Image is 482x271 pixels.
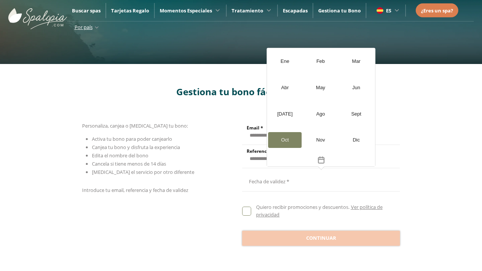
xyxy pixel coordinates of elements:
div: Abr [268,80,302,96]
a: ¿Eres un spa? [421,6,453,15]
span: [MEDICAL_DATA] el servicio por otro diferente [92,169,194,175]
span: Cancela si tiene menos de 14 días [92,160,166,167]
span: Activa tu bono para poder canjearlo [92,135,172,142]
a: Tarjetas Regalo [111,7,149,14]
a: Escapadas [283,7,308,14]
div: May [304,80,337,96]
div: Sept [340,106,373,122]
span: Introduce tu email, referencia y fecha de validez [82,187,188,193]
a: Buscar spas [72,7,101,14]
div: [DATE] [268,106,302,122]
div: Jun [340,80,373,96]
span: Quiero recibir promociones y descuentos. [256,204,349,210]
div: Ago [304,106,337,122]
div: Dic [340,132,373,148]
div: Feb [304,53,337,69]
div: Mar [340,53,373,69]
button: Toggle overlay [267,153,375,166]
span: Canjea tu bono y disfruta la experiencia [92,144,180,151]
a: Ver política de privacidad [256,204,382,218]
span: Edita el nombre del bono [92,152,148,159]
div: Nov [304,132,337,148]
span: Gestiona tu bono fácilmente [176,85,306,98]
span: ¿Eres un spa? [421,7,453,14]
span: Personaliza, canjea o [MEDICAL_DATA] tu bono: [82,122,188,129]
span: Por país [75,24,93,30]
button: Continuar [242,231,400,246]
div: Ene [268,53,302,69]
a: Gestiona tu Bono [318,7,361,14]
div: Oct [268,132,302,148]
img: ImgLogoSpalopia.BvClDcEz.svg [8,1,67,29]
span: Continuar [306,234,336,242]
